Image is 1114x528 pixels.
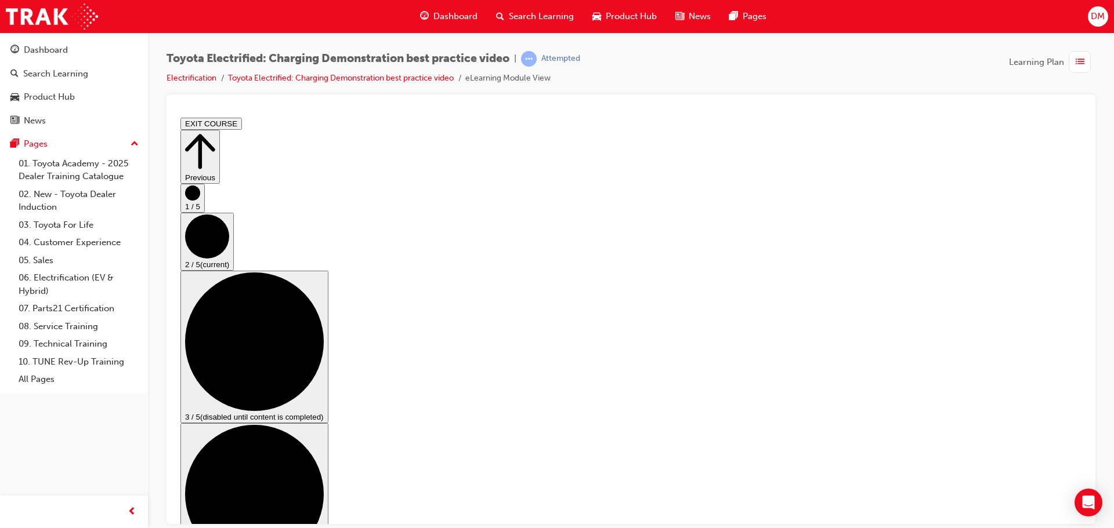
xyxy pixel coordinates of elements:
[128,505,136,519] span: prev-icon
[509,10,574,23] span: Search Learning
[1009,56,1064,69] span: Learning Plan
[10,45,19,56] span: guage-icon
[24,137,48,151] div: Pages
[6,3,98,30] img: Trak
[14,234,143,252] a: 04. Customer Experience
[465,72,551,85] li: eLearning Module View
[592,9,601,24] span: car-icon
[1091,10,1105,23] span: DM
[5,63,143,85] a: Search Learning
[5,39,143,61] a: Dashboard
[675,9,684,24] span: news-icon
[14,335,143,353] a: 09. Technical Training
[14,216,143,234] a: 03. Toyota For Life
[411,5,487,28] a: guage-iconDashboard
[10,139,19,150] span: pages-icon
[1076,55,1084,70] span: list-icon
[9,300,24,308] span: 3 / 5
[5,133,143,155] button: Pages
[5,37,143,133] button: DashboardSearch LearningProduct HubNews
[5,100,58,158] button: 2 / 5(current)
[606,10,657,23] span: Product Hub
[514,52,516,65] span: |
[24,43,68,57] div: Dashboard
[689,10,711,23] span: News
[10,116,19,126] span: news-icon
[14,370,143,388] a: All Pages
[14,155,143,185] a: 01. Toyota Academy - 2025 Dealer Training Catalogue
[24,90,75,104] div: Product Hub
[131,137,139,152] span: up-icon
[14,185,143,216] a: 02. New - Toyota Dealer Induction
[1009,51,1095,73] button: Learning Plan
[5,86,143,108] a: Product Hub
[666,5,720,28] a: news-iconNews
[583,5,666,28] a: car-iconProduct Hub
[10,69,19,79] span: search-icon
[487,5,583,28] a: search-iconSearch Learning
[23,67,88,81] div: Search Learning
[1088,6,1108,27] button: DM
[14,318,143,336] a: 08. Service Training
[743,10,766,23] span: Pages
[1075,489,1102,516] div: Open Intercom Messenger
[420,9,429,24] span: guage-icon
[167,52,509,65] span: Toyota Electrified: Charging Demonstration best practice video
[5,110,143,132] a: News
[10,92,19,103] span: car-icon
[5,158,153,310] button: 3 / 5(disabled until content is completed)
[14,252,143,270] a: 05. Sales
[9,60,39,69] span: Previous
[541,53,580,64] div: Attempted
[228,73,454,83] a: Toyota Electrified: Charging Demonstration best practice video
[5,71,29,100] button: 1 / 5
[9,89,24,98] span: 1 / 5
[14,269,143,300] a: 06. Electrification (EV & Hybrid)
[167,73,216,83] a: Electrification
[5,5,66,17] button: EXIT COURSE
[729,9,738,24] span: pages-icon
[24,114,46,128] div: News
[496,9,504,24] span: search-icon
[14,353,143,371] a: 10. TUNE Rev-Up Training
[14,300,143,318] a: 07. Parts21 Certification
[9,147,24,156] span: 2 / 5
[5,17,44,71] button: Previous
[433,10,478,23] span: Dashboard
[720,5,776,28] a: pages-iconPages
[521,51,537,67] span: learningRecordVerb_ATTEMPT-icon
